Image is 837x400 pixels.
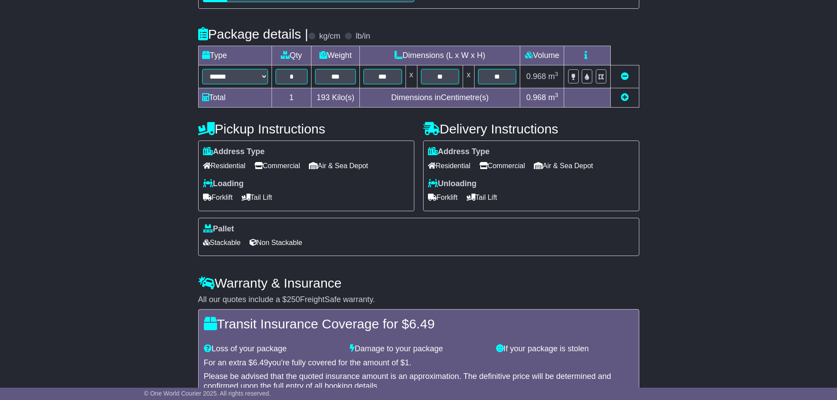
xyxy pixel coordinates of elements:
[555,92,558,98] sup: 3
[198,122,414,136] h4: Pickup Instructions
[204,372,634,391] div: Please be advised that the quoted insurance amount is an approximation. The definitive price will...
[309,159,368,173] span: Air & Sea Depot
[204,358,634,368] div: For an extra $ you're fully covered for the amount of $ .
[463,65,474,88] td: x
[423,122,639,136] h4: Delivery Instructions
[204,317,634,331] h4: Transit Insurance Coverage for $
[203,147,265,157] label: Address Type
[203,179,244,189] label: Loading
[428,147,490,157] label: Address Type
[534,159,593,173] span: Air & Sea Depot
[428,191,458,204] span: Forklift
[355,32,370,41] label: lb/in
[360,46,520,65] td: Dimensions (L x W x H)
[272,46,312,65] td: Qty
[317,93,330,102] span: 193
[621,93,629,102] a: Add new item
[198,46,272,65] td: Type
[492,344,638,354] div: If your package is stolen
[198,276,639,290] h4: Warranty & Insurance
[526,93,546,102] span: 0.968
[548,72,558,81] span: m
[250,236,302,249] span: Non Stackable
[203,236,241,249] span: Stackable
[548,93,558,102] span: m
[479,159,525,173] span: Commercial
[520,46,564,65] td: Volume
[319,32,340,41] label: kg/cm
[428,179,477,189] label: Unloading
[198,295,639,305] div: All our quotes include a $ FreightSafe warranty.
[621,72,629,81] a: Remove this item
[254,159,300,173] span: Commercial
[406,65,417,88] td: x
[312,46,360,65] td: Weight
[198,88,272,108] td: Total
[272,88,312,108] td: 1
[199,344,346,354] div: Loss of your package
[198,27,308,41] h4: Package details |
[203,159,246,173] span: Residential
[253,358,268,367] span: 6.49
[203,224,234,234] label: Pallet
[345,344,492,354] div: Damage to your package
[360,88,520,108] td: Dimensions in Centimetre(s)
[467,191,497,204] span: Tail Lift
[526,72,546,81] span: 0.968
[312,88,360,108] td: Kilo(s)
[242,191,272,204] span: Tail Lift
[555,71,558,77] sup: 3
[144,390,271,397] span: © One World Courier 2025. All rights reserved.
[428,159,471,173] span: Residential
[287,295,300,304] span: 250
[203,191,233,204] span: Forklift
[405,358,409,367] span: 1
[409,317,435,331] span: 6.49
